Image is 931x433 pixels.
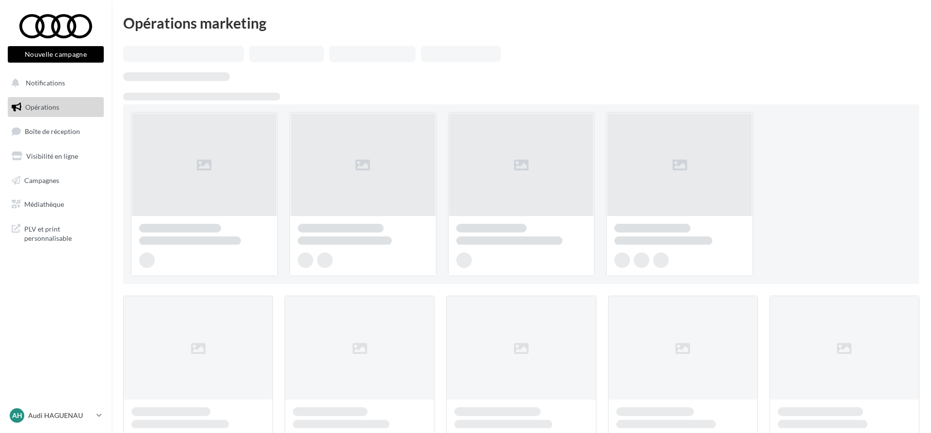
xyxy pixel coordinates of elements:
span: AH [12,411,22,420]
a: Boîte de réception [6,121,106,142]
button: Nouvelle campagne [8,46,104,63]
a: PLV et print personnalisable [6,218,106,247]
span: Médiathèque [24,200,64,208]
div: Opérations marketing [123,16,919,30]
p: Audi HAGUENAU [28,411,93,420]
span: PLV et print personnalisable [24,222,100,243]
button: Notifications [6,73,102,93]
span: Boîte de réception [25,127,80,135]
span: Campagnes [24,176,59,184]
span: Notifications [26,79,65,87]
a: Campagnes [6,170,106,191]
span: Opérations [25,103,59,111]
span: Visibilité en ligne [26,152,78,160]
a: Visibilité en ligne [6,146,106,167]
a: AH Audi HAGUENAU [8,406,104,425]
a: Médiathèque [6,194,106,215]
a: Opérations [6,97,106,117]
